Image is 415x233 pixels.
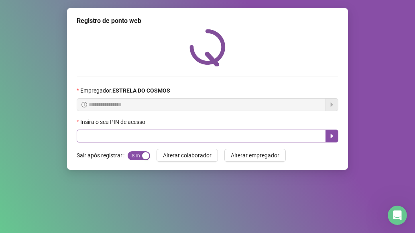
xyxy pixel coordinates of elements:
[77,16,338,26] div: Registro de ponto web
[77,118,151,126] label: Insira o seu PIN de acesso
[329,133,335,139] span: caret-right
[81,102,87,107] span: info-circle
[157,149,218,162] button: Alterar colaborador
[231,151,279,160] span: Alterar empregador
[163,151,212,160] span: Alterar colaborador
[77,149,128,162] label: Sair após registrar
[80,86,170,95] span: Empregador :
[388,206,407,225] iframe: Intercom live chat
[224,149,286,162] button: Alterar empregador
[189,29,226,66] img: QRPoint
[112,87,170,94] strong: ESTRELA DO COSMOS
